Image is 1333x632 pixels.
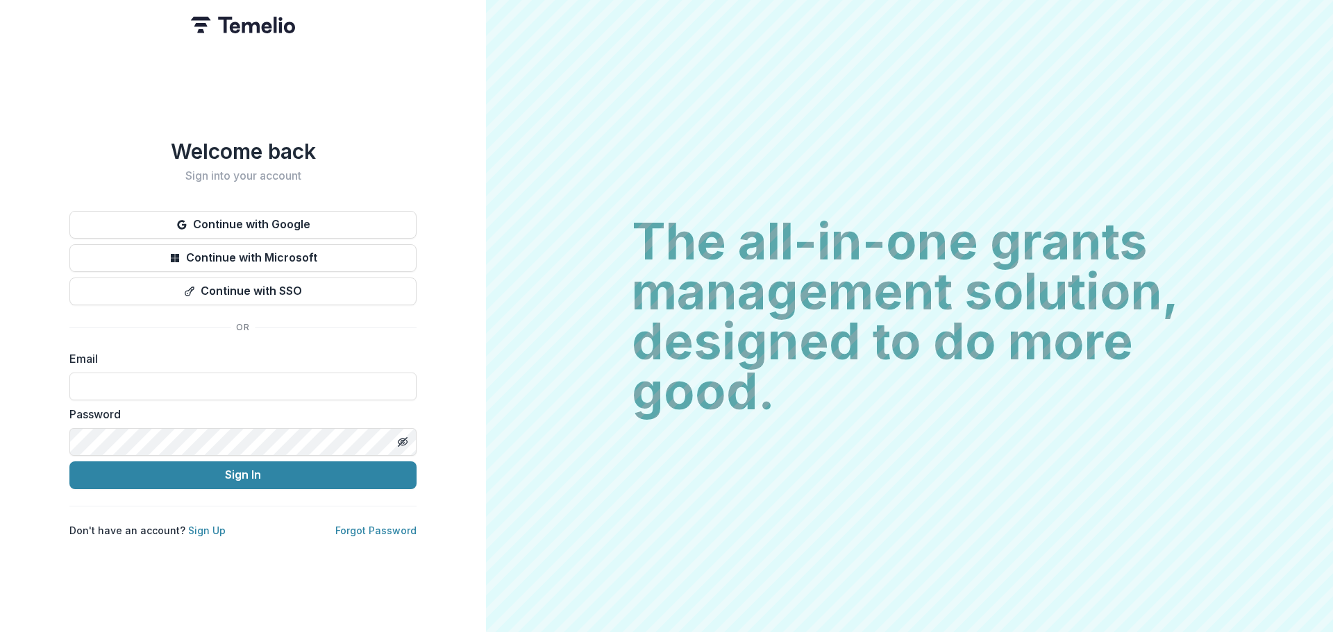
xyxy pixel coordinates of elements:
button: Continue with Google [69,211,417,239]
button: Sign In [69,461,417,489]
h2: Sign into your account [69,169,417,182]
button: Toggle password visibility [392,431,414,453]
p: Don't have an account? [69,523,226,538]
h1: Welcome back [69,139,417,164]
img: Temelio [191,17,295,33]
label: Password [69,406,408,422]
button: Continue with Microsoft [69,244,417,272]
label: Email [69,350,408,367]
a: Sign Up [188,524,226,536]
button: Continue with SSO [69,277,417,305]
a: Forgot Password [335,524,417,536]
